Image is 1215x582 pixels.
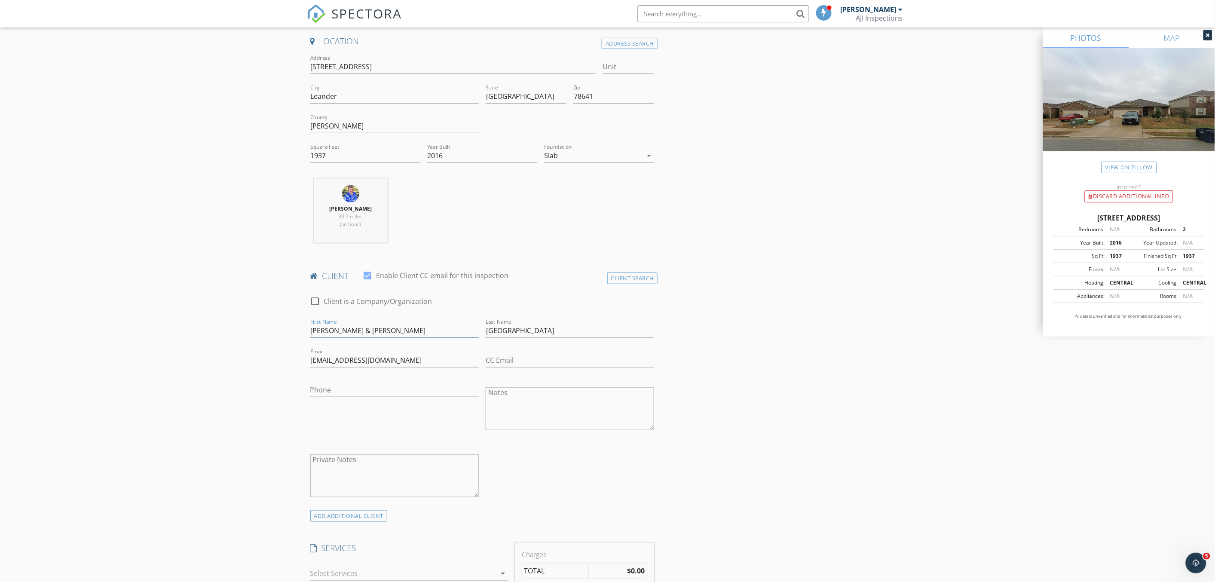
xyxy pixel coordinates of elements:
strong: $0.00 [627,566,645,576]
span: N/A [1183,239,1193,246]
div: 1937 [1105,252,1129,260]
div: 2016 [1105,239,1129,247]
i: arrow_drop_down [644,150,654,161]
div: Appliances: [1056,292,1105,300]
h4: SERVICES [310,542,508,554]
div: Bathrooms: [1129,226,1178,233]
span: 39.7 miles [338,213,363,220]
input: Search everything... [637,5,809,22]
img: The Best Home Inspection Software - Spectora [307,4,326,23]
div: Floors: [1056,266,1105,273]
span: N/A [1110,266,1120,273]
div: Rooms: [1129,292,1178,300]
i: arrow_drop_down [498,568,508,579]
a: MAP [1129,28,1215,48]
label: Client is a Company/Organization [324,297,432,306]
h4: Location [310,36,655,47]
div: AJI Inspections [856,14,903,22]
div: Client Search [607,273,658,284]
div: Finished Sq Ft: [1129,252,1178,260]
h4: client [310,270,655,282]
div: Cooling: [1129,279,1178,287]
div: Year Updated: [1129,239,1178,247]
div: Incorrect? [1043,184,1215,190]
div: ADD ADDITIONAL client [310,510,388,522]
img: streetview [1043,48,1215,172]
iframe: Intercom live chat [1186,553,1206,573]
strong: [PERSON_NAME] [329,205,372,212]
div: 2 [1178,226,1202,233]
span: (an hour) [340,221,361,228]
span: SPECTORA [332,4,402,22]
a: PHOTOS [1043,28,1129,48]
div: 1937 [1178,252,1202,260]
div: Bedrooms: [1056,226,1105,233]
div: [STREET_ADDRESS] [1053,213,1205,223]
td: TOTAL [522,564,588,579]
div: CENTRAL [1105,279,1129,287]
span: 5 [1203,553,1210,560]
p: All data is unverified and for informational purposes only. [1053,313,1205,319]
div: Lot Size: [1129,266,1178,273]
label: Enable Client CC email for this inspection [376,271,509,280]
span: N/A [1110,226,1120,233]
a: SPECTORA [307,12,402,30]
div: Discard Additional info [1085,190,1173,202]
a: View on Zillow [1102,162,1157,173]
div: CENTRAL [1178,279,1202,287]
div: Charges [522,549,647,560]
div: Year Built: [1056,239,1105,247]
span: N/A [1183,266,1193,273]
div: Slab [544,152,558,159]
div: Sq Ft: [1056,252,1105,260]
div: Heating: [1056,279,1105,287]
div: Address Search [602,38,658,49]
img: brian_spectora_pic.jpg [342,185,359,202]
span: N/A [1110,292,1120,300]
div: [PERSON_NAME] [841,5,897,14]
span: N/A [1183,292,1193,300]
